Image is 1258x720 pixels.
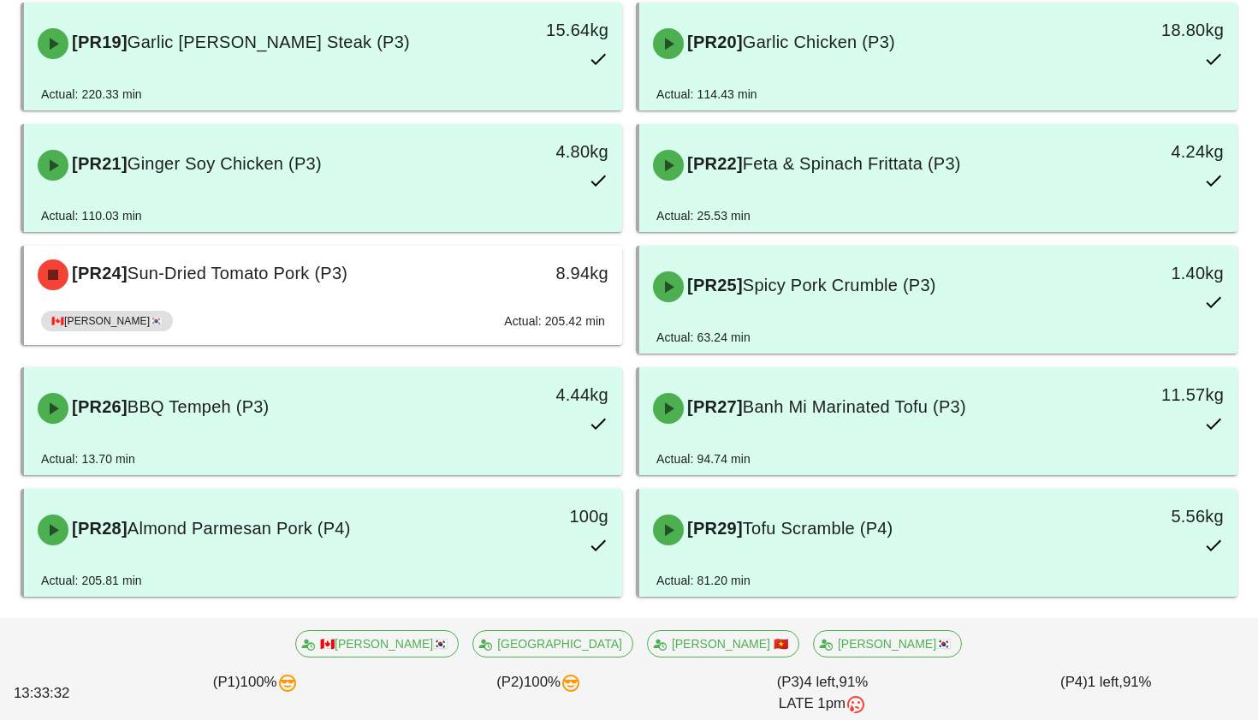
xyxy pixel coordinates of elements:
[68,154,128,173] span: [PR21]
[41,206,142,225] div: Actual: 110.03 min
[128,154,322,173] span: Ginger Soy Chicken (P3)
[1096,503,1224,530] div: 5.56kg
[656,206,751,225] div: Actual: 25.53 min
[484,631,623,657] span: [GEOGRAPHIC_DATA]
[684,693,960,715] div: LATE 1pm
[41,571,142,590] div: Actual: 205.81 min
[41,85,142,104] div: Actual: 220.33 min
[51,311,163,331] span: 🇨🇦[PERSON_NAME]🇰🇷
[481,381,608,408] div: 4.44kg
[1096,259,1224,287] div: 1.40kg
[684,519,743,538] span: [PR29]
[656,449,751,468] div: Actual: 94.74 min
[128,519,351,538] span: Almond Parmesan Pork (P4)
[481,259,608,287] div: 8.94kg
[481,16,608,44] div: 15.64kg
[743,33,895,51] span: Garlic Chicken (P3)
[684,276,743,295] span: [PR25]
[680,668,964,718] div: (P3) 91%
[68,519,128,538] span: [PR28]
[684,154,743,173] span: [PR22]
[658,631,788,657] span: [PERSON_NAME] 🇻🇳
[743,519,893,538] span: Tofu Scramble (P4)
[68,264,128,283] span: [PR24]
[743,397,966,416] span: Banh Mi Marinated Tofu (P3)
[504,312,605,330] div: Actual: 205.42 min
[481,503,608,530] div: 100g
[68,397,128,416] span: [PR26]
[684,33,743,51] span: [PR20]
[964,668,1248,718] div: (P4) 91%
[684,397,743,416] span: [PR27]
[743,276,936,295] span: Spicy Pork Crumble (P3)
[804,674,839,690] span: 4 left,
[1096,138,1224,165] div: 4.24kg
[128,33,410,51] span: Garlic [PERSON_NAME] Steak (P3)
[824,631,951,657] span: [PERSON_NAME]🇰🇷
[10,679,114,707] div: 13:33:32
[743,154,961,173] span: Feta & Spinach Frittata (P3)
[128,397,270,416] span: BBQ Tempeh (P3)
[114,668,397,718] div: (P1) 100%
[1088,674,1123,690] span: 1 left,
[481,138,608,165] div: 4.80kg
[656,328,751,347] div: Actual: 63.24 min
[41,449,135,468] div: Actual: 13.70 min
[1096,16,1224,44] div: 18.80kg
[68,33,128,51] span: [PR19]
[397,668,680,718] div: (P2) 100%
[1096,381,1224,408] div: 11.57kg
[306,631,448,657] span: 🇨🇦[PERSON_NAME]🇰🇷
[656,85,757,104] div: Actual: 114.43 min
[656,571,751,590] div: Actual: 81.20 min
[128,264,347,283] span: Sun-Dried Tomato Pork (P3)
